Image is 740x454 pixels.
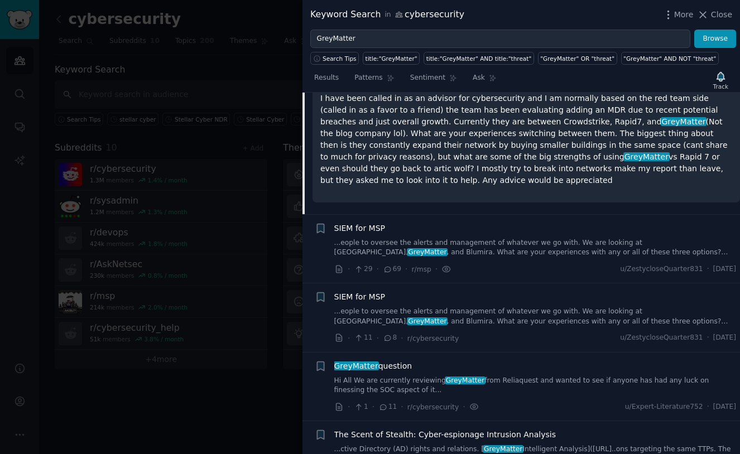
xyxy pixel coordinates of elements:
[310,52,359,65] button: Search Tips
[406,69,461,92] a: Sentiment
[354,333,372,343] span: 11
[354,402,368,412] span: 1
[334,223,386,234] a: SIEM for MSP
[707,402,709,412] span: ·
[674,9,694,21] span: More
[334,360,412,372] span: question
[410,73,445,83] span: Sentiment
[314,73,339,83] span: Results
[661,117,707,126] span: GreyMatter
[697,9,732,21] button: Close
[348,263,350,275] span: ·
[350,69,398,92] a: Patterns
[334,376,737,395] a: Hi All We are currently reviewingGreyMatterfrom Reliaquest and wanted to see if anyone has had an...
[469,69,501,92] a: Ask
[401,401,403,413] span: ·
[320,93,732,186] p: I have been called in as an advisor for cybersecurity and I am normally based on the red team sid...
[662,9,694,21] button: More
[623,55,716,62] div: "GreyMatter" AND NOT "threat"
[621,52,719,65] a: "GreyMatter" AND NOT "threat"
[713,333,736,343] span: [DATE]
[401,332,403,344] span: ·
[713,264,736,274] span: [DATE]
[348,401,350,413] span: ·
[407,317,448,325] span: GreyMatter
[620,333,703,343] span: u/ZestycloseQuarter831
[334,307,737,326] a: ...eople to oversee the alerts and management of whatever we go with. We are looking at [GEOGRAPH...
[435,263,438,275] span: ·
[348,332,350,344] span: ·
[694,30,736,49] button: Browse
[623,152,670,161] span: GreyMatter
[310,30,690,49] input: Try a keyword related to your business
[378,402,397,412] span: 11
[310,69,343,92] a: Results
[709,69,732,92] button: Track
[383,264,401,274] span: 69
[713,402,736,412] span: [DATE]
[354,73,382,83] span: Patterns
[424,52,534,65] a: title:"GreyMatter" AND title:"threat"
[463,401,465,413] span: ·
[334,429,556,441] a: The Scent of Stealth: Cyber-espionage Intrusion Analysis
[372,401,374,413] span: ·
[473,73,485,83] span: Ask
[407,248,448,256] span: GreyMatter
[334,291,386,303] a: SIEM for MSP
[377,332,379,344] span: ·
[383,333,397,343] span: 8
[385,10,391,20] span: in
[407,335,459,342] span: r/cybersecurity
[707,333,709,343] span: ·
[483,445,523,453] span: GreyMatter
[366,55,417,62] div: title:"GreyMatter"
[377,263,379,275] span: ·
[334,360,412,372] a: GreyMatterquestion
[412,265,431,273] span: r/msp
[620,264,703,274] span: u/ZestycloseQuarter831
[354,264,372,274] span: 29
[713,83,728,90] div: Track
[363,52,420,65] a: title:"GreyMatter"
[405,263,407,275] span: ·
[323,55,357,62] span: Search Tips
[333,361,379,370] span: GreyMatter
[711,9,732,21] span: Close
[310,8,464,22] div: Keyword Search cybersecurity
[625,402,703,412] span: u/Expert-Literature752
[540,55,614,62] div: "GreyMatter" OR "threat"
[445,376,486,384] span: GreyMatter
[538,52,617,65] a: "GreyMatter" OR "threat"
[707,264,709,274] span: ·
[334,238,737,258] a: ...eople to oversee the alerts and management of whatever we go with. We are looking at [GEOGRAPH...
[426,55,532,62] div: title:"GreyMatter" AND title:"threat"
[407,403,459,411] span: r/cybersecurity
